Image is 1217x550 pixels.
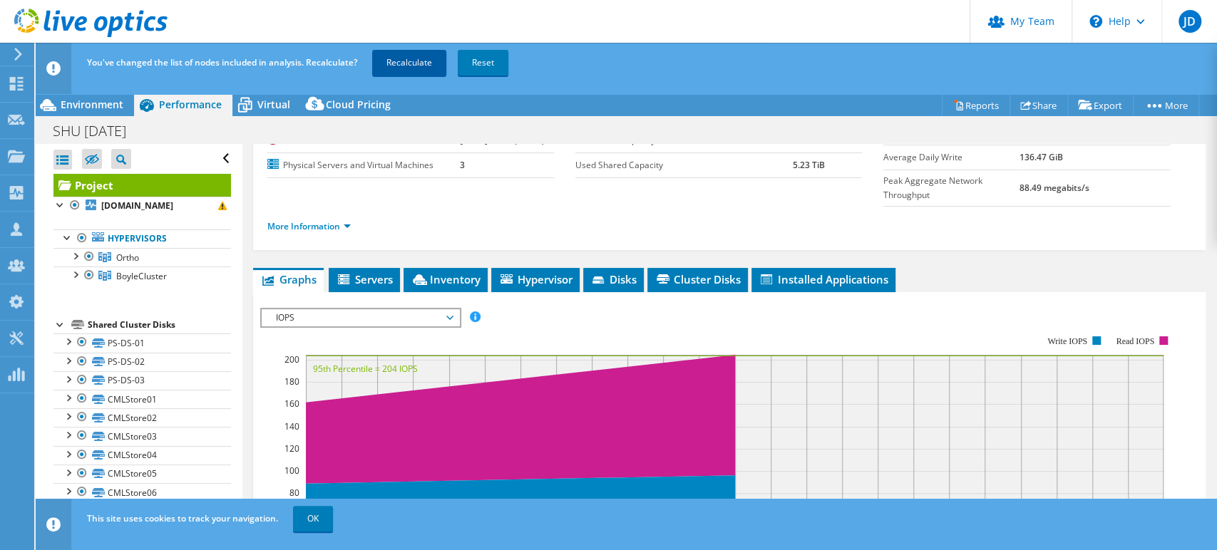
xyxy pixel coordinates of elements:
[88,316,231,333] div: Shared Cluster Disks
[654,272,741,286] span: Cluster Disks
[1047,336,1087,346] text: Write IOPS
[284,465,299,477] text: 100
[460,134,545,146] b: [DATE] 09:25 (-04:00)
[284,353,299,365] text: 200
[269,309,452,326] span: IOPS
[53,408,231,427] a: CMLStore02
[53,197,231,215] a: [DOMAIN_NAME]
[575,158,793,172] label: Used Shared Capacity
[284,420,299,432] text: 140
[284,442,299,455] text: 120
[46,123,148,139] h1: SHU [DATE]
[257,98,290,111] span: Virtual
[1116,336,1154,346] text: Read IOPS
[883,174,1020,202] label: Peak Aggregate Network Throughput
[53,446,231,465] a: CMLStore04
[116,270,167,282] span: BoyleCluster
[53,353,231,371] a: PS-DS-02
[159,98,222,111] span: Performance
[372,50,446,76] a: Recalculate
[759,272,888,286] span: Installed Applications
[267,158,460,172] label: Physical Servers and Virtual Machines
[326,98,391,111] span: Cloud Pricing
[53,248,231,266] a: Ortho
[883,150,1020,165] label: Average Daily Write
[793,159,825,171] b: 5.23 TiB
[498,272,572,286] span: Hypervisor
[1019,182,1089,194] b: 88.49 megabits/s
[53,229,231,248] a: Hypervisors
[53,266,231,285] a: BoyleCluster
[53,333,231,352] a: PS-DS-01
[284,375,299,388] text: 180
[53,427,231,445] a: CMLStore03
[87,56,357,68] span: You've changed the list of nodes included in analysis. Recalculate?
[284,398,299,410] text: 160
[1179,10,1201,33] span: JD
[411,272,481,286] span: Inventory
[289,487,299,499] text: 80
[87,512,278,524] span: This site uses cookies to track your navigation.
[53,465,231,483] a: CMLStore05
[942,94,1010,116] a: Reports
[1089,15,1102,28] svg: \n
[313,363,418,375] text: 95th Percentile = 204 IOPS
[53,174,231,197] a: Project
[793,134,826,146] b: 3.00 GiB
[336,272,393,286] span: Servers
[1133,94,1199,116] a: More
[1019,151,1062,163] b: 136.47 GiB
[590,272,637,286] span: Disks
[260,272,317,286] span: Graphs
[458,50,508,76] a: Reset
[460,159,465,171] b: 3
[53,390,231,408] a: CMLStore01
[267,220,351,232] a: More Information
[61,98,123,111] span: Environment
[1010,94,1068,116] a: Share
[1067,94,1134,116] a: Export
[293,506,333,531] a: OK
[116,251,139,264] span: Ortho
[53,371,231,390] a: PS-DS-03
[101,199,173,212] b: [DOMAIN_NAME]
[53,483,231,502] a: CMLStore06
